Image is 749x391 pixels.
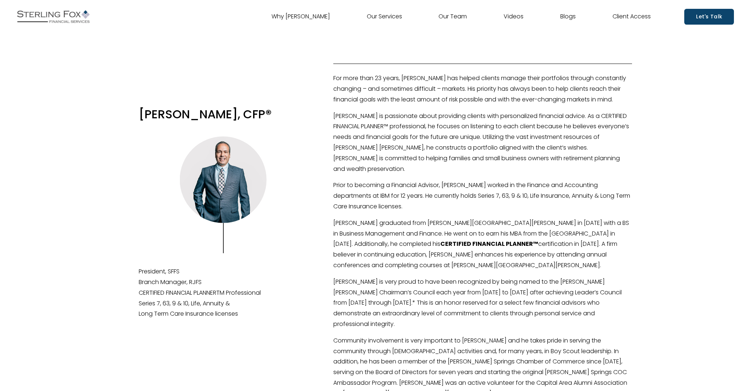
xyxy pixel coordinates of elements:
[684,9,734,25] a: Let's Talk
[440,240,538,248] strong: CERTIFIED FINANCIAL PLANNER™
[333,180,632,212] p: Prior to becoming a Financial Advisor, [PERSON_NAME] worked in the Finance and Accounting departm...
[333,218,632,271] p: [PERSON_NAME] graduated from [PERSON_NAME][GEOGRAPHIC_DATA][PERSON_NAME] in [DATE] with a BS in B...
[439,11,467,22] a: Our Team
[504,11,523,22] a: Videos
[271,11,330,22] a: Why [PERSON_NAME]
[333,277,632,330] p: [PERSON_NAME] is very proud to have been recognized by being named to the [PERSON_NAME] [PERSON_N...
[367,11,402,22] a: Our Services
[139,106,308,122] h3: [PERSON_NAME], CFP®
[15,7,92,26] img: Sterling Fox Financial Services
[613,11,651,22] a: Client Access
[560,11,576,22] a: Blogs
[333,73,632,105] p: For more than 23 years, [PERSON_NAME] has helped clients manage their portfolios through constant...
[333,111,632,175] p: [PERSON_NAME] is passionate about providing clients with personalized financial advice. As a CERT...
[139,266,308,319] p: President, SFFS Branch Manager, RJFS CERTIFIED FINANCIAL PLANNERTM Professional Series 7, 63, 9 &...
